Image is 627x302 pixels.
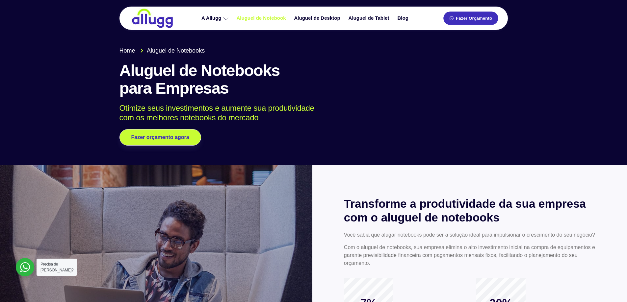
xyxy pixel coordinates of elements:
[594,270,627,302] div: Widget de chat
[131,135,189,140] span: Fazer orçamento agora
[198,12,233,24] a: A Allugg
[291,12,345,24] a: Aluguel de Desktop
[344,244,595,267] p: Com o aluguel de notebooks, sua empresa elimina o alto investimento inicial na compra de equipame...
[456,16,492,21] span: Fazer Orçamento
[40,262,73,272] span: Precisa de [PERSON_NAME]?
[145,46,205,55] span: Aluguel de Notebooks
[119,129,201,146] a: Fazer orçamento agora
[119,46,135,55] span: Home
[344,231,595,239] p: Você sabia que alugar notebooks pode ser a solução ideal para impulsionar o crescimento do seu ne...
[443,12,498,25] a: Fazer Orçamento
[119,104,498,123] p: Otimize seus investimentos e aumente sua produtividade com os melhores notebooks do mercado
[345,12,394,24] a: Aluguel de Tablet
[594,270,627,302] iframe: Chat Widget
[394,12,413,24] a: Blog
[344,197,595,224] h2: Transforme a produtividade da sua empresa com o aluguel de notebooks
[233,12,291,24] a: Aluguel de Notebook
[119,62,508,97] h1: Aluguel de Notebooks para Empresas
[131,8,174,28] img: locação de TI é Allugg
